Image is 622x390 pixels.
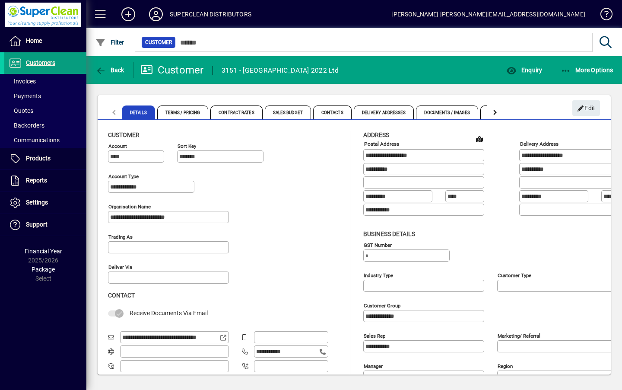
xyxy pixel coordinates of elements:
[4,148,86,169] a: Products
[416,105,478,119] span: Documents / Images
[9,122,44,129] span: Backorders
[364,302,400,308] mat-label: Customer group
[114,6,142,22] button: Add
[140,63,204,77] div: Customer
[4,89,86,103] a: Payments
[9,78,36,85] span: Invoices
[108,234,133,240] mat-label: Trading as
[354,105,414,119] span: Delivery Addresses
[4,192,86,214] a: Settings
[26,59,55,66] span: Customers
[594,2,611,30] a: Knowledge Base
[145,38,172,47] span: Customer
[504,62,544,78] button: Enquiry
[93,62,127,78] button: Back
[26,221,48,228] span: Support
[93,35,127,50] button: Filter
[108,131,140,138] span: Customer
[108,143,127,149] mat-label: Account
[108,292,135,299] span: Contact
[265,105,311,119] span: Sales Budget
[108,204,151,210] mat-label: Organisation name
[559,62,616,78] button: More Options
[313,105,352,119] span: Contacts
[572,100,600,116] button: Edit
[26,155,51,162] span: Products
[25,248,62,255] span: Financial Year
[363,230,415,237] span: Business details
[108,173,139,179] mat-label: Account Type
[95,67,124,74] span: Back
[364,363,383,369] mat-label: Manager
[157,105,209,119] span: Terms / Pricing
[222,64,339,77] div: 3151 - [GEOGRAPHIC_DATA] 2022 Ltd
[391,7,585,21] div: [PERSON_NAME] [PERSON_NAME][EMAIL_ADDRESS][DOMAIN_NAME]
[4,74,86,89] a: Invoices
[4,30,86,52] a: Home
[364,272,393,278] mat-label: Industry type
[142,6,170,22] button: Profile
[577,101,596,115] span: Edit
[130,310,208,316] span: Receive Documents Via Email
[108,264,132,270] mat-label: Deliver via
[480,105,529,119] span: Custom Fields
[95,39,124,46] span: Filter
[498,332,540,339] mat-label: Marketing/ Referral
[4,118,86,133] a: Backorders
[26,199,48,206] span: Settings
[498,272,531,278] mat-label: Customer type
[9,137,60,144] span: Communications
[363,131,389,138] span: Address
[26,177,47,184] span: Reports
[498,363,513,369] mat-label: Region
[364,332,385,339] mat-label: Sales rep
[561,67,613,74] span: More Options
[122,105,155,119] span: Details
[9,107,33,114] span: Quotes
[210,105,262,119] span: Contract Rates
[4,133,86,147] a: Communications
[4,170,86,192] a: Reports
[364,242,392,248] mat-label: GST Number
[170,7,251,21] div: SUPERCLEAN DISTRIBUTORS
[4,103,86,118] a: Quotes
[473,132,486,146] a: View on map
[9,93,41,99] span: Payments
[4,214,86,236] a: Support
[32,266,55,273] span: Package
[86,62,134,78] app-page-header-button: Back
[178,143,196,149] mat-label: Sort key
[506,67,542,74] span: Enquiry
[26,37,42,44] span: Home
